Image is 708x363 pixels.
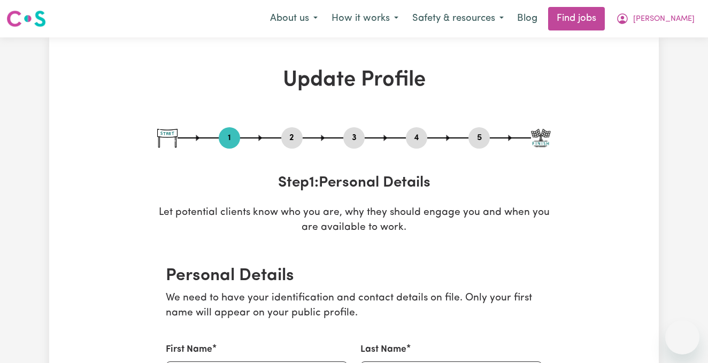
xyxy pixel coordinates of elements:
[166,291,542,322] p: We need to have your identification and contact details on file. Only your first name will appear...
[166,266,542,286] h2: Personal Details
[263,7,325,30] button: About us
[343,131,365,145] button: Go to step 3
[166,343,212,357] label: First Name
[665,320,699,354] iframe: Botón para iniciar la ventana de mensajería
[6,6,46,31] a: Careseekers logo
[633,13,695,25] span: [PERSON_NAME]
[325,7,405,30] button: How it works
[468,131,490,145] button: Go to step 5
[6,9,46,28] img: Careseekers logo
[157,205,551,236] p: Let potential clients know who you are, why they should engage you and when you are available to ...
[219,131,240,145] button: Go to step 1
[157,67,551,93] h1: Update Profile
[511,7,544,30] a: Blog
[281,131,303,145] button: Go to step 2
[360,343,406,357] label: Last Name
[609,7,702,30] button: My Account
[548,7,605,30] a: Find jobs
[405,7,511,30] button: Safety & resources
[406,131,427,145] button: Go to step 4
[157,174,551,192] h3: Step 1 : Personal Details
